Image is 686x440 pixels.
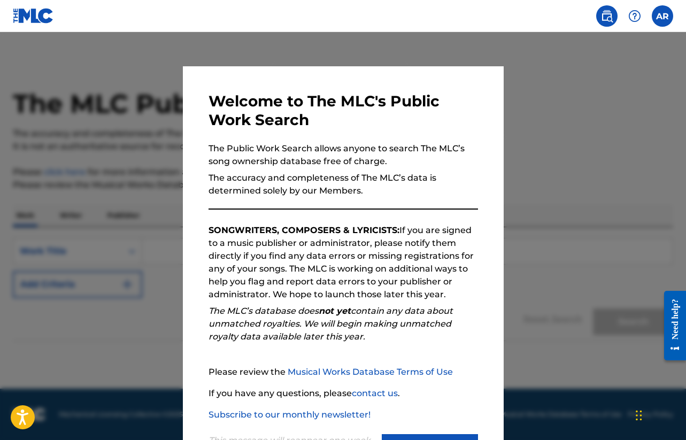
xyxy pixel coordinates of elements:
[624,5,645,27] div: Help
[633,389,686,440] iframe: Chat Widget
[656,283,686,369] iframe: Resource Center
[209,92,478,129] h3: Welcome to The MLC's Public Work Search
[13,8,54,24] img: MLC Logo
[209,142,478,168] p: The Public Work Search allows anyone to search The MLC’s song ownership database free of charge.
[288,367,453,377] a: Musical Works Database Terms of Use
[636,399,642,431] div: Drag
[352,388,398,398] a: contact us
[209,224,478,301] p: If you are signed to a music publisher or administrator, please notify them directly if you find ...
[209,225,399,235] strong: SONGWRITERS, COMPOSERS & LYRICISTS:
[600,10,613,22] img: search
[628,10,641,22] img: help
[209,366,478,379] p: Please review the
[209,306,453,342] em: The MLC’s database does contain any data about unmatched royalties. We will begin making unmatche...
[596,5,618,27] a: Public Search
[209,387,478,400] p: If you have any questions, please .
[652,5,673,27] div: User Menu
[319,306,351,316] strong: not yet
[209,172,478,197] p: The accuracy and completeness of The MLC’s data is determined solely by our Members.
[209,410,371,420] a: Subscribe to our monthly newsletter!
